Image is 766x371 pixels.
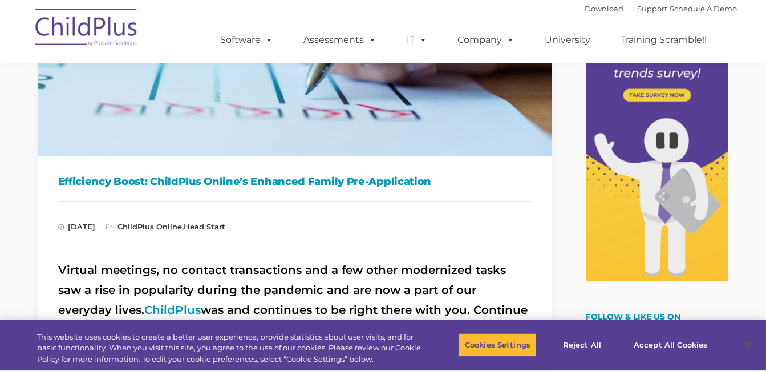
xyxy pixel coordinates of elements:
a: Schedule A Demo [670,4,737,13]
span: , [106,222,225,231]
a: Training Scramble!! [609,29,718,51]
button: Accept All Cookies [627,333,714,357]
a: Company [446,29,526,51]
img: ChildPlus by Procare Solutions [30,1,144,58]
span: [DATE] [58,222,95,231]
button: Close [735,332,760,357]
a: Support [637,4,667,13]
button: Reject All [546,333,618,357]
a: Software [209,29,285,51]
div: This website uses cookies to create a better user experience, provide statistics about user visit... [37,332,421,365]
a: ChildPlus Online [117,222,182,231]
a: Assessments [292,29,388,51]
h1: Efficiency Boost: ChildPlus Online’s Enhanced Family Pre-Application [58,173,532,190]
h2: Virtual meetings, no contact transactions and a few other modernized tasks saw a rise in populari... [58,260,532,340]
a: University [533,29,602,51]
a: ChildPlus [144,303,201,317]
font: | [585,4,737,13]
a: Download [585,4,623,13]
a: IT [395,29,439,51]
a: Head Start [184,222,225,231]
button: Cookies Settings [459,333,537,357]
a: Follow & Like Us on Facebook [586,312,680,330]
